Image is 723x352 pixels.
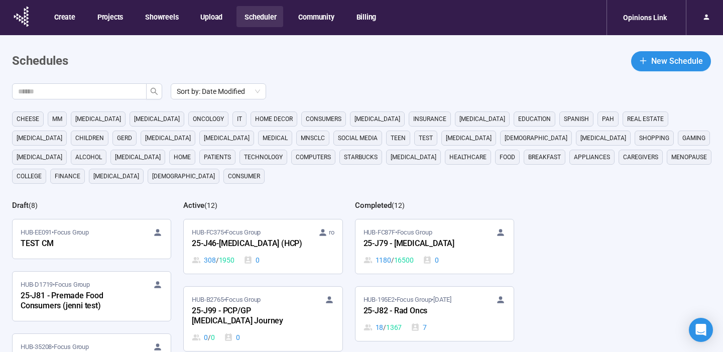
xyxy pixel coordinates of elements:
[183,201,204,210] h2: Active
[21,342,89,352] span: HUB-35208 • Focus Group
[177,84,260,99] span: Sort by: Date Modified
[204,152,231,162] span: Patients
[152,171,215,181] span: [DEMOGRAPHIC_DATA]
[192,305,302,328] div: 25-J99 - PCP/GP [MEDICAL_DATA] Journey
[394,255,414,266] span: 16500
[364,238,474,251] div: 25-J79 - [MEDICAL_DATA]
[204,133,250,143] span: [MEDICAL_DATA]
[21,290,131,313] div: 25-J81 - Premade Food Consumers (jenni test)
[219,255,234,266] span: 1950
[263,133,288,143] span: medical
[449,152,487,162] span: healthcare
[17,114,39,124] span: cheese
[236,6,283,27] button: Scheduler
[423,255,439,266] div: 0
[392,201,405,209] span: ( 12 )
[419,133,433,143] span: Test
[301,133,325,143] span: mnsclc
[627,114,664,124] span: real estate
[228,171,260,181] span: consumer
[52,114,62,124] span: MM
[244,152,283,162] span: technology
[75,114,121,124] span: [MEDICAL_DATA]
[355,201,392,210] h2: Completed
[208,332,211,343] span: /
[224,332,240,343] div: 0
[137,6,185,27] button: Showreels
[411,322,427,333] div: 7
[21,227,89,238] span: HUB-EE091 • Focus Group
[145,133,191,143] span: [MEDICAL_DATA]
[17,152,62,162] span: [MEDICAL_DATA]
[17,171,42,181] span: college
[237,114,242,124] span: it
[115,152,161,162] span: [MEDICAL_DATA]
[355,219,514,274] a: HUB-FC87F•Focus Group25-J79 - [MEDICAL_DATA]1180 / 165000
[12,52,68,71] h1: Schedules
[306,114,341,124] span: consumers
[518,114,551,124] span: education
[364,227,432,238] span: HUB-FC87F • Focus Group
[244,255,260,266] div: 0
[296,152,331,162] span: computers
[13,219,171,259] a: HUB-EE091•Focus GroupTEST CM
[192,238,302,251] div: 25-J46-[MEDICAL_DATA] (HCP)
[446,133,492,143] span: [MEDICAL_DATA]
[184,287,342,351] a: HUB-B2765•Focus Group25-J99 - PCP/GP [MEDICAL_DATA] Journey0 / 00
[255,114,293,124] span: home decor
[55,171,80,181] span: finance
[134,114,180,124] span: [MEDICAL_DATA]
[459,114,505,124] span: [MEDICAL_DATA]
[192,6,229,27] button: Upload
[364,305,474,318] div: 25-J82 - Rad Oncs
[364,295,451,305] span: HUB-195E2 • Focus Group •
[204,201,217,209] span: ( 12 )
[117,133,132,143] span: GERD
[75,133,104,143] span: children
[364,255,414,266] div: 1180
[21,238,131,251] div: TEST CM
[290,6,341,27] button: Community
[46,6,82,27] button: Create
[391,152,436,162] span: [MEDICAL_DATA]
[413,114,446,124] span: Insurance
[505,133,567,143] span: [DEMOGRAPHIC_DATA]
[192,227,261,238] span: HUB-FC375 • Focus Group
[338,133,378,143] span: social media
[631,51,711,71] button: plusNew Schedule
[564,114,589,124] span: Spanish
[391,255,394,266] span: /
[13,272,171,321] a: HUB-D1719•Focus Group25-J81 - Premade Food Consumers (jenni test)
[355,287,514,341] a: HUB-195E2•Focus Group•[DATE]25-J82 - Rad Oncs18 / 13677
[344,152,378,162] span: starbucks
[184,219,342,274] a: HUB-FC375•Focus Group ro25-J46-[MEDICAL_DATA] (HCP)308 / 19500
[364,322,402,333] div: 18
[75,152,102,162] span: alcohol
[192,255,234,266] div: 308
[174,152,191,162] span: home
[17,133,62,143] span: [MEDICAL_DATA]
[150,87,158,95] span: search
[386,322,402,333] span: 1367
[12,201,29,210] h2: Draft
[391,133,406,143] span: Teen
[433,296,451,303] time: [DATE]
[354,114,400,124] span: [MEDICAL_DATA]
[89,6,130,27] button: Projects
[93,171,139,181] span: [MEDICAL_DATA]
[639,57,647,65] span: plus
[329,227,334,238] span: ro
[216,255,219,266] span: /
[192,295,261,305] span: HUB-B2765 • Focus Group
[211,332,215,343] span: 0
[29,201,38,209] span: ( 8 )
[651,55,703,67] span: New Schedule
[689,318,713,342] div: Open Intercom Messenger
[193,114,224,124] span: oncology
[500,152,515,162] span: Food
[602,114,614,124] span: PAH
[146,83,162,99] button: search
[617,8,673,27] div: Opinions Link
[383,322,386,333] span: /
[21,280,90,290] span: HUB-D1719 • Focus Group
